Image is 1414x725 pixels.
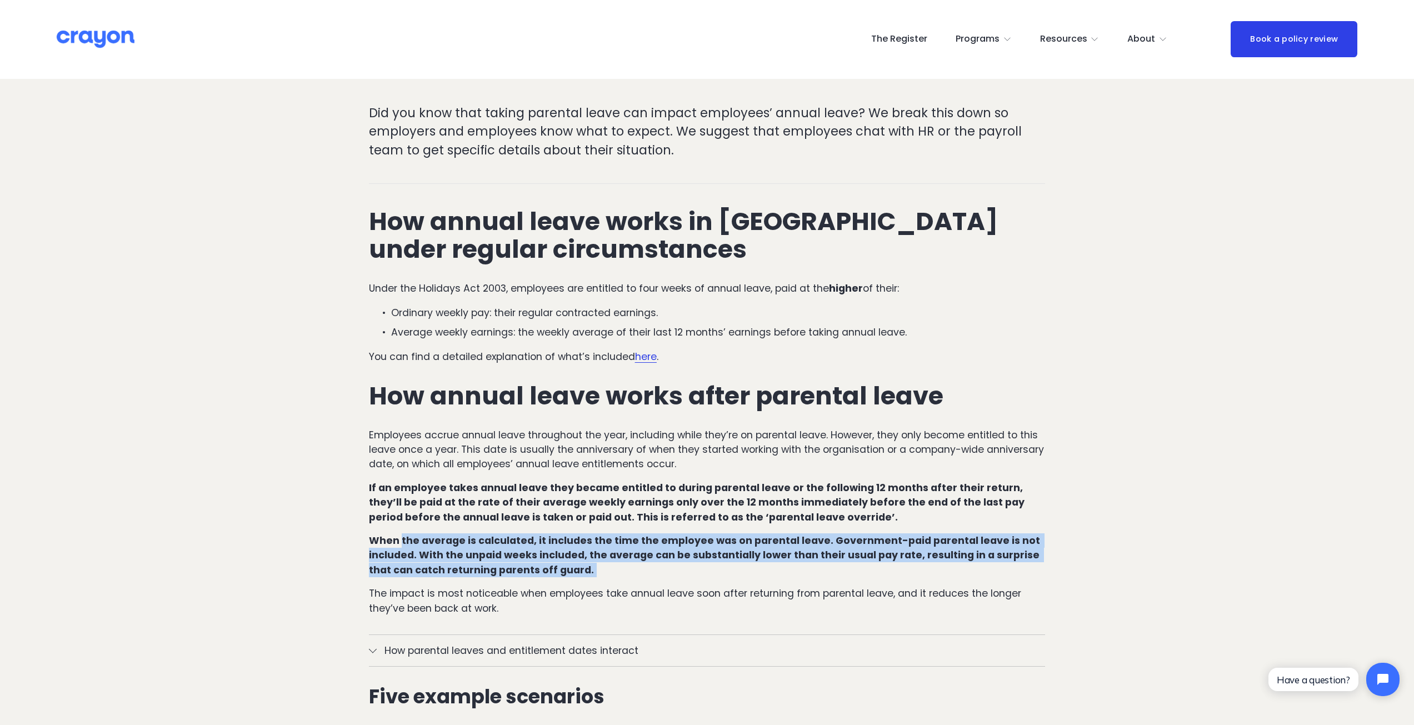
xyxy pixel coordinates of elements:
p: Employees accrue annual leave throughout the year, including while they’re on parental leave. How... [369,428,1046,472]
p: Under the Holidays Act 2003, employees are entitled to four weeks of annual leave, paid at the of... [369,281,1046,296]
img: Crayon [57,29,134,49]
p: Did you know that taking parental leave can impact employees’ annual leave? We break this down so... [369,104,1046,160]
strong: When the average is calculated, it includes the time the employee was on parental leave. Governme... [369,534,1042,577]
strong: If an employee takes annual leave they became entitled to during parental leave or the following ... [369,481,1027,524]
a: The Register [871,31,927,48]
span: About [1127,31,1155,47]
span: Programs [956,31,1000,47]
strong: Five example scenarios [369,683,604,710]
p: You can find a detailed explanation of what’s included . [369,349,1046,364]
p: The impact is most noticeable when employees take annual leave soon after returning from parental... [369,586,1046,616]
strong: How annual leave works after parental leave [369,378,943,413]
a: folder dropdown [1040,31,1100,48]
p: Ordinary weekly pay: their regular contracted earnings. [391,306,1046,320]
p: Average weekly earnings: the weekly average of their last 12 months’ earnings before taking annua... [391,325,1046,339]
strong: higher [829,282,863,295]
h2: How annual leave works in [GEOGRAPHIC_DATA] under regular circumstances [369,208,1046,263]
iframe: Tidio Chat [1259,653,1409,706]
span: Resources [1040,31,1087,47]
a: Book a policy review [1231,21,1357,57]
a: folder dropdown [956,31,1012,48]
a: here [635,350,657,363]
span: How parental leaves and entitlement dates interact [377,643,1046,658]
button: How parental leaves and entitlement dates interact [369,635,1046,666]
a: folder dropdown [1127,31,1167,48]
